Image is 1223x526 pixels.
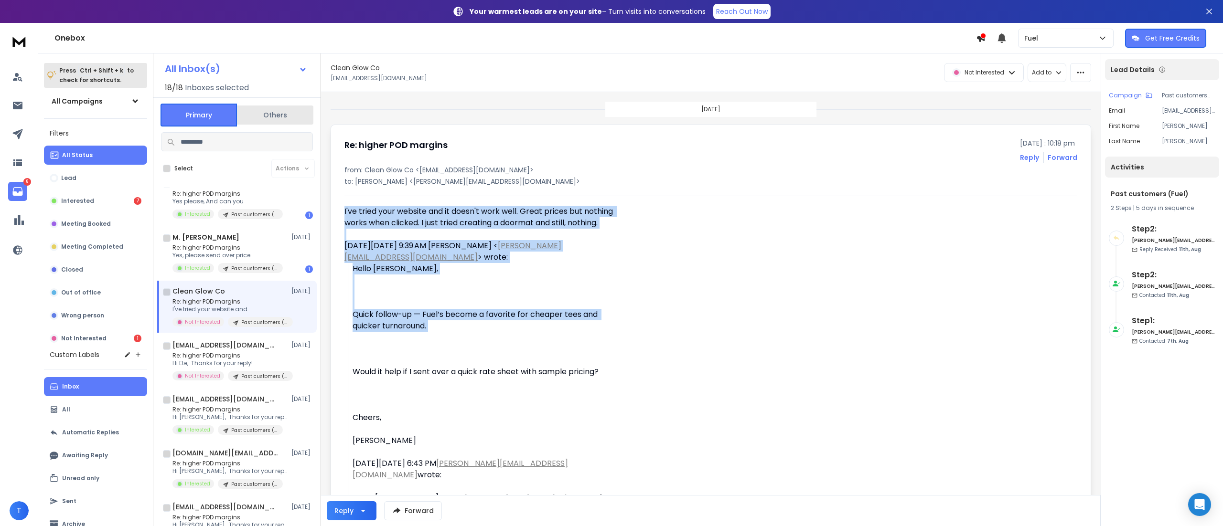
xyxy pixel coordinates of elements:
p: Get Free Credits [1145,33,1200,43]
a: Reach Out Now [713,4,771,19]
button: All Status [44,146,147,165]
button: Automatic Replies [44,423,147,442]
p: First Name [1109,122,1139,130]
p: from: Clean Glow Co <[EMAIL_ADDRESS][DOMAIN_NAME]> [344,165,1077,175]
div: [DATE][DATE] 9:39 AM [PERSON_NAME] < > wrote: [344,240,623,263]
h6: Step 1 : [1132,315,1215,326]
p: Re: higher POD margins [172,460,287,467]
button: Campaign [1109,92,1152,99]
p: [PERSON_NAME] [1162,122,1215,130]
p: – Turn visits into conversations [470,7,706,16]
button: Awaiting Reply [44,446,147,465]
p: Past customers (Fuel) [231,481,277,488]
h1: Clean Glow Co [172,286,225,296]
p: Reply Received [1139,246,1201,253]
button: Meeting Completed [44,237,147,256]
p: Sent [62,497,76,505]
p: [EMAIL_ADDRESS][DOMAIN_NAME] [1162,107,1215,115]
p: to: [PERSON_NAME] <[PERSON_NAME][EMAIL_ADDRESS][DOMAIN_NAME]> [344,177,1077,186]
h1: [EMAIL_ADDRESS][DOMAIN_NAME] [172,340,278,350]
button: All Inbox(s) [157,59,315,78]
p: Not Interested [965,69,1004,76]
p: Hi [PERSON_NAME], Thanks for your reply! [172,413,287,421]
p: Past customers (Fuel) [231,265,277,272]
p: Meeting Booked [61,220,111,228]
p: Out of office [61,289,101,296]
p: All [62,406,70,413]
p: Automatic Replies [62,429,119,436]
div: Forward [1048,153,1077,162]
p: Past customers (Fuel) [241,319,287,326]
button: Lead [44,168,147,188]
h1: Clean Glow Co [331,63,380,73]
span: 7th, Aug [1167,337,1189,345]
strong: Your warmest leads are on your site [470,7,602,16]
h3: Inboxes selected [185,82,249,94]
h1: [DOMAIN_NAME][EMAIL_ADDRESS][DOMAIN_NAME] [172,448,278,458]
p: Interested [185,480,210,487]
p: [DATE] [291,395,313,403]
h1: Re: higher POD margins [344,138,448,152]
p: [DATE] [291,233,313,241]
p: [DATE] [291,449,313,457]
p: [DATE] [291,287,313,295]
span: 18 / 18 [165,82,183,94]
p: Interested [61,197,94,205]
span: Ctrl + Shift + k [78,65,125,76]
p: Not Interested [185,318,220,326]
div: I've tried your website and it doesn't work well. Great prices but nothing works when clicked. I ... [344,206,623,229]
button: All [44,400,147,419]
button: Wrong person [44,306,147,325]
p: Re: higher POD margins [172,406,287,413]
h6: [PERSON_NAME][EMAIL_ADDRESS][DOMAIN_NAME] [1132,237,1215,244]
p: Past customers (Fuel) [231,211,277,218]
button: Sent [44,492,147,511]
img: logo [10,32,29,50]
p: Re: higher POD margins [172,190,283,198]
p: Hi Ete, Thanks for your reply! [172,359,287,367]
p: Yes, please send over price [172,252,283,259]
div: 1 [305,211,313,219]
h6: Step 2 : [1132,269,1215,281]
div: | [1111,204,1213,212]
p: [EMAIL_ADDRESS][DOMAIN_NAME] [331,74,427,82]
button: Reply [327,501,376,520]
p: [PERSON_NAME] [1162,137,1215,145]
button: Interested7 [44,191,147,210]
p: I've tried your website and [172,305,287,313]
p: [DATE] : 10:18 pm [1020,138,1077,148]
p: Campaign [1109,92,1142,99]
a: [PERSON_NAME][EMAIL_ADDRESS][DOMAIN_NAME] [353,458,568,480]
p: Interested [185,426,210,433]
a: 8 [8,182,27,201]
button: T [10,501,29,520]
p: Past customers (Fuel) [1162,92,1215,99]
button: All Campaigns [44,92,147,111]
p: Awaiting Reply [62,452,108,459]
span: 5 days in sequence [1136,204,1194,212]
button: Forward [384,501,442,520]
div: 1 [305,265,313,273]
p: Past customers (Fuel) [241,373,287,380]
h6: [PERSON_NAME][EMAIL_ADDRESS][DOMAIN_NAME] [1132,328,1215,336]
h1: All Inbox(s) [165,64,220,74]
p: Inbox [62,383,79,390]
p: Last Name [1109,137,1140,145]
p: Not Interested [185,372,220,379]
p: Lead [61,174,76,182]
div: Reply [334,506,354,515]
button: Get Free Credits [1125,29,1206,48]
p: [DATE] [701,105,720,113]
p: Interested [185,210,210,218]
h3: Custom Labels [50,350,99,359]
p: [DATE] [291,341,313,349]
h6: [PERSON_NAME][EMAIL_ADDRESS][DOMAIN_NAME] [1132,283,1215,290]
div: Activities [1105,157,1219,178]
p: Press to check for shortcuts. [59,66,134,85]
p: Interested [185,264,210,272]
h1: All Campaigns [52,96,103,106]
span: 11th, Aug [1167,292,1189,299]
h1: Past customers (Fuel) [1111,189,1213,199]
p: Add to [1032,69,1051,76]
